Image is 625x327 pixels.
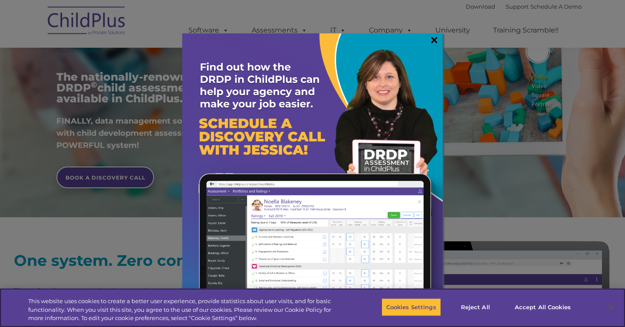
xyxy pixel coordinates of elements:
[602,298,621,317] button: Close
[448,298,503,316] button: Reject All
[429,36,439,44] a: ×
[28,297,344,323] div: This website uses cookies to create a better user experience, provide statistics about user visit...
[510,298,576,316] button: Accept All Cookies
[382,298,441,316] button: Cookies Settings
